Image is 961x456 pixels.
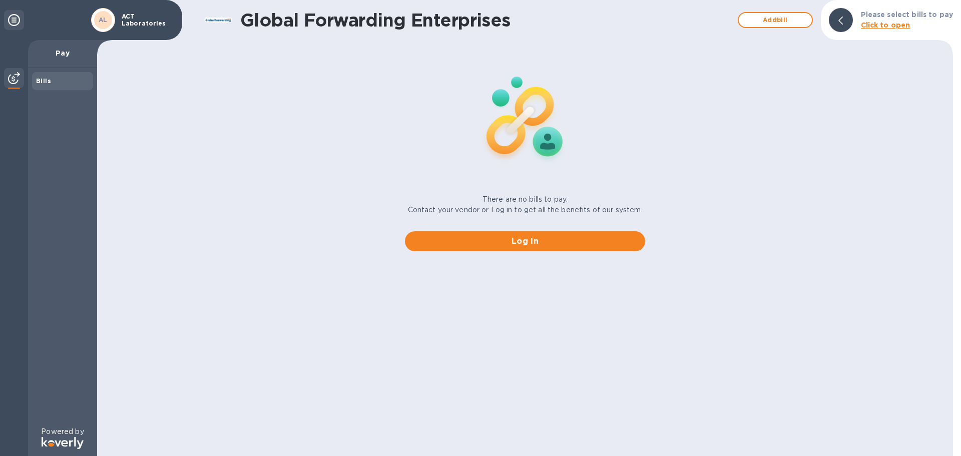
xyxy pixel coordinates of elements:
p: ACT Laboratories [122,13,172,27]
h1: Global Forwarding Enterprises [240,10,733,31]
p: Pay [36,48,89,58]
button: Addbill [738,12,813,28]
b: Bills [36,77,51,85]
span: Add bill [747,14,804,26]
p: There are no bills to pay. Contact your vendor or Log in to get all the benefits of our system. [408,194,643,215]
p: Powered by [41,426,84,437]
img: Logo [42,437,84,449]
b: AL [99,16,108,24]
button: Log in [405,231,645,251]
span: Log in [413,235,637,247]
b: Click to open [861,21,910,29]
b: Please select bills to pay [861,11,953,19]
